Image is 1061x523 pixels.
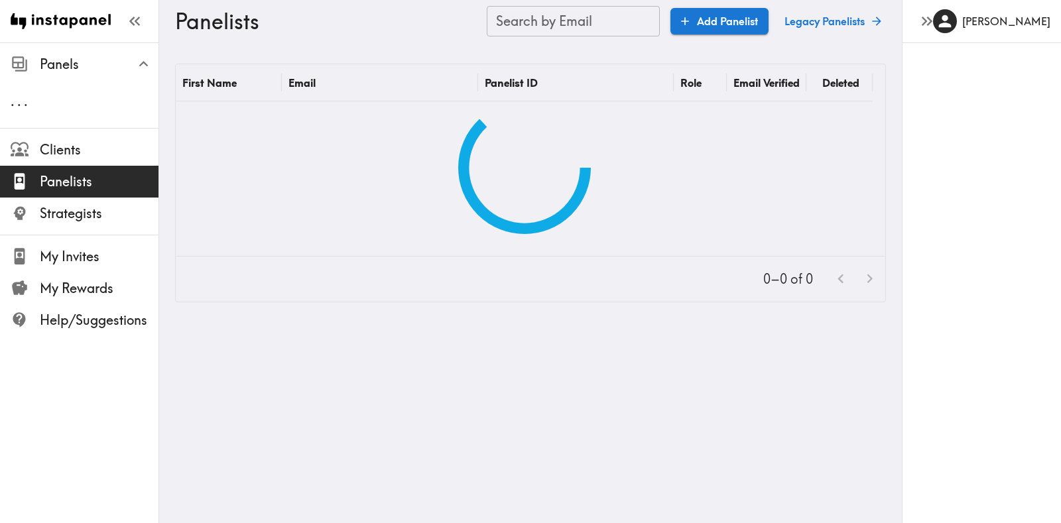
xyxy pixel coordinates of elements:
span: Clients [40,141,158,159]
span: Panels [40,55,158,74]
div: Email Verified [733,76,800,89]
span: Panelists [40,172,158,191]
span: My Invites [40,247,158,266]
h3: Panelists [175,9,476,34]
span: Help/Suggestions [40,311,158,329]
span: . [17,93,21,109]
div: Panelist ID [485,76,538,89]
span: . [11,93,15,109]
span: My Rewards [40,279,158,298]
h6: [PERSON_NAME] [962,14,1050,29]
div: Role [680,76,702,89]
a: Add Panelist [670,8,769,34]
span: Strategists [40,204,158,223]
a: Legacy Panelists [779,8,886,34]
div: Deleted [822,76,859,89]
div: First Name [182,76,237,89]
p: 0–0 of 0 [763,270,813,288]
div: Email [288,76,316,89]
span: . [24,93,28,109]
